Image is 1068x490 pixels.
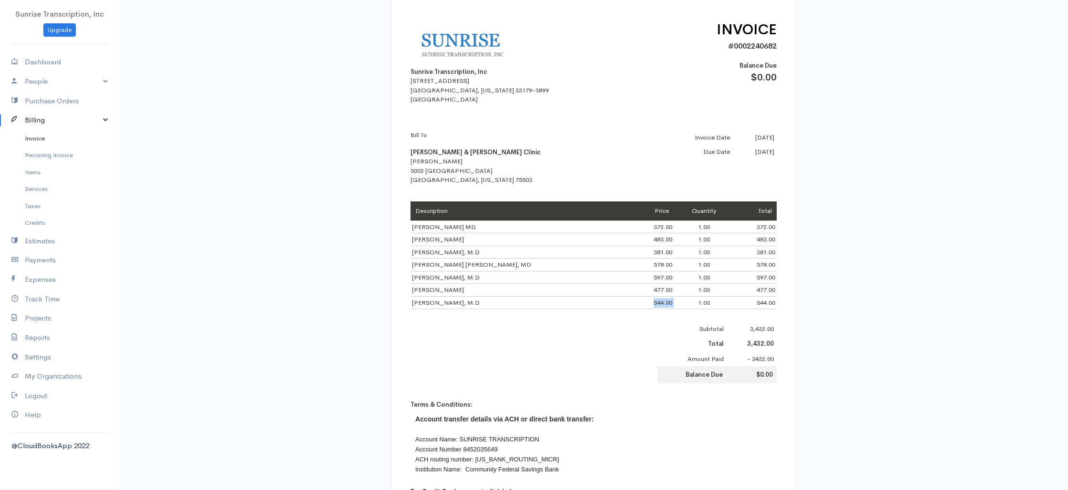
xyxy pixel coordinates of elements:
td: - 3432.00 [727,351,777,367]
b: [PERSON_NAME] & [PERSON_NAME] Clinic [411,148,541,156]
b: Account transfer details via ACH or direct bank transfer: [415,415,594,423]
td: [DATE] [732,130,777,145]
span: ACH routing number: [US_BANK_ROUTING_MICR] [415,456,559,463]
td: 544.00 [735,296,777,309]
td: 372.00 [735,220,777,233]
div: @CloudBooksApp 2022 [11,440,108,451]
td: Subtotal [657,321,727,337]
span: Account Name: SUNRISE TRANSCRIPTION [415,436,539,443]
td: 1.00 [674,259,735,271]
td: Total [735,201,777,220]
span: Institution Name: Community Federal Savings Bank [415,466,559,473]
td: 477.00 [631,284,674,297]
td: 381.00 [631,246,674,259]
td: 381.00 [735,246,777,259]
div: [STREET_ADDRESS] [GEOGRAPHIC_DATA], [US_STATE] 33179-3899 [GEOGRAPHIC_DATA] [411,76,577,104]
td: Balance Due [657,366,727,383]
td: $0.00 [727,366,777,383]
td: 1.00 [674,271,735,284]
td: [PERSON_NAME], M.D [411,271,631,284]
td: Quantity [674,201,735,220]
span: $0.00 [750,71,777,83]
b: 3,432.00 [747,340,774,348]
td: 483.00 [631,233,674,246]
td: Description [411,201,631,220]
td: [PERSON_NAME], M.D [411,296,631,309]
span: Account Number 8452035649 [415,446,498,453]
td: 483.00 [735,233,777,246]
td: Due Date [657,145,732,159]
span: Sunrise Transcription, Inc [15,10,104,19]
td: 1.00 [674,220,735,233]
td: 372.00 [631,220,674,233]
td: [DATE] [732,145,777,159]
td: 578.00 [631,259,674,271]
a: Upgrade [43,23,76,37]
td: 597.00 [735,271,777,284]
td: [PERSON_NAME] [PERSON_NAME], MD [411,259,631,271]
b: Total [708,340,724,348]
td: Amount Paid [657,351,727,367]
td: Price [631,201,674,220]
img: logo-41.gif [411,19,530,67]
td: [PERSON_NAME], M.D [411,246,631,259]
span: #0002240682 [728,41,777,51]
td: 578.00 [735,259,777,271]
span: INVOICE [717,20,777,39]
td: 1.00 [674,233,735,246]
span: Balance Due [739,61,777,70]
td: 477.00 [735,284,777,297]
td: Invoice Date [657,130,732,145]
td: [PERSON_NAME] MD [411,220,631,233]
p: Bill To [411,130,577,140]
td: [PERSON_NAME] [411,284,631,297]
b: Sunrise Transcription, Inc [411,68,487,76]
td: [PERSON_NAME] [411,233,631,246]
td: 1.00 [674,284,735,297]
td: 3,432.00 [727,321,777,337]
td: 597.00 [631,271,674,284]
td: 1.00 [674,246,735,259]
div: [PERSON_NAME] 5002 [GEOGRAPHIC_DATA] [GEOGRAPHIC_DATA], [US_STATE] 75503 [411,130,577,185]
td: 544.00 [631,296,674,309]
td: 1.00 [674,296,735,309]
b: Terms & Conditions: [411,400,472,409]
